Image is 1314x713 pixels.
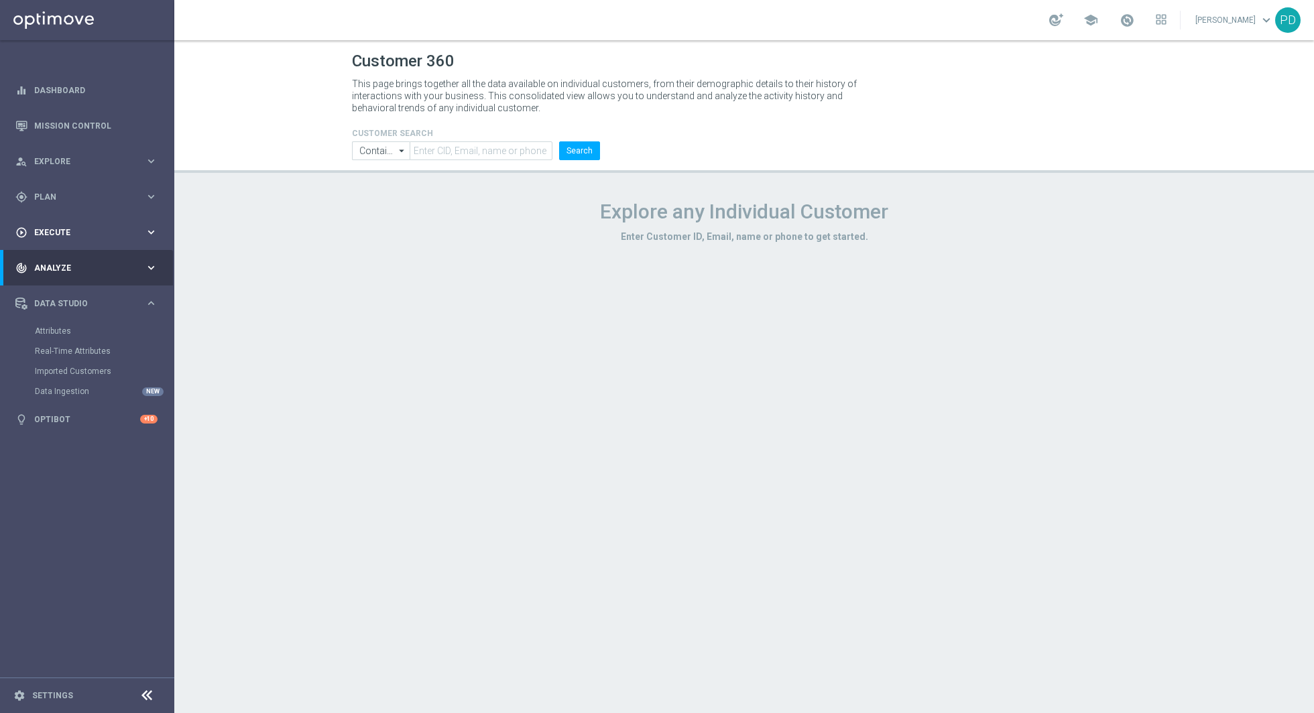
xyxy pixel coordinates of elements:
button: Data Studio keyboard_arrow_right [15,298,158,309]
div: Data Studio [15,298,145,310]
a: Mission Control [34,108,158,143]
i: keyboard_arrow_right [145,261,158,274]
a: Imported Customers [35,366,139,377]
i: person_search [15,155,27,168]
button: gps_fixed Plan keyboard_arrow_right [15,192,158,202]
button: play_circle_outline Execute keyboard_arrow_right [15,227,158,238]
i: lightbulb [15,413,27,426]
span: keyboard_arrow_down [1259,13,1274,27]
span: Analyze [34,264,145,272]
div: +10 [140,415,158,424]
input: Enter CID, Email, name or phone [410,141,552,160]
button: lightbulb Optibot +10 [15,414,158,425]
span: school [1083,13,1098,27]
h1: Explore any Individual Customer [352,200,1136,224]
div: Mission Control [15,108,158,143]
div: NEW [142,387,164,396]
button: equalizer Dashboard [15,85,158,96]
i: equalizer [15,84,27,96]
a: Optibot [34,401,140,437]
div: Optibot [15,401,158,437]
h3: Enter Customer ID, Email, name or phone to get started. [352,231,1136,243]
i: keyboard_arrow_right [145,226,158,239]
i: keyboard_arrow_right [145,155,158,168]
button: person_search Explore keyboard_arrow_right [15,156,158,167]
a: Dashboard [34,72,158,108]
i: gps_fixed [15,191,27,203]
i: keyboard_arrow_right [145,297,158,310]
p: This page brings together all the data available on individual customers, from their demographic ... [352,78,868,114]
div: Imported Customers [35,361,173,381]
div: Analyze [15,262,145,274]
button: Mission Control [15,121,158,131]
span: Execute [34,229,145,237]
a: [PERSON_NAME]keyboard_arrow_down [1194,10,1275,30]
i: arrow_drop_down [396,142,409,159]
i: play_circle_outline [15,226,27,239]
div: Explore [15,155,145,168]
i: keyboard_arrow_right [145,190,158,203]
button: Search [559,141,600,160]
span: Plan [34,193,145,201]
div: Real-Time Attributes [35,341,173,361]
a: Data Ingestion [35,386,139,397]
a: Attributes [35,326,139,336]
a: Real-Time Attributes [35,346,139,356]
i: settings [13,690,25,702]
h1: Customer 360 [352,52,1136,71]
span: Explore [34,157,145,166]
div: Attributes [35,321,173,341]
div: Dashboard [15,72,158,108]
button: track_changes Analyze keyboard_arrow_right [15,263,158,273]
span: Data Studio [34,300,145,308]
input: Contains [352,141,410,160]
div: Plan [15,191,145,203]
div: PD [1275,7,1301,33]
div: Data Ingestion [35,381,173,401]
i: track_changes [15,262,27,274]
h4: CUSTOMER SEARCH [352,129,600,138]
a: Settings [32,692,73,700]
div: Execute [15,226,145,239]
